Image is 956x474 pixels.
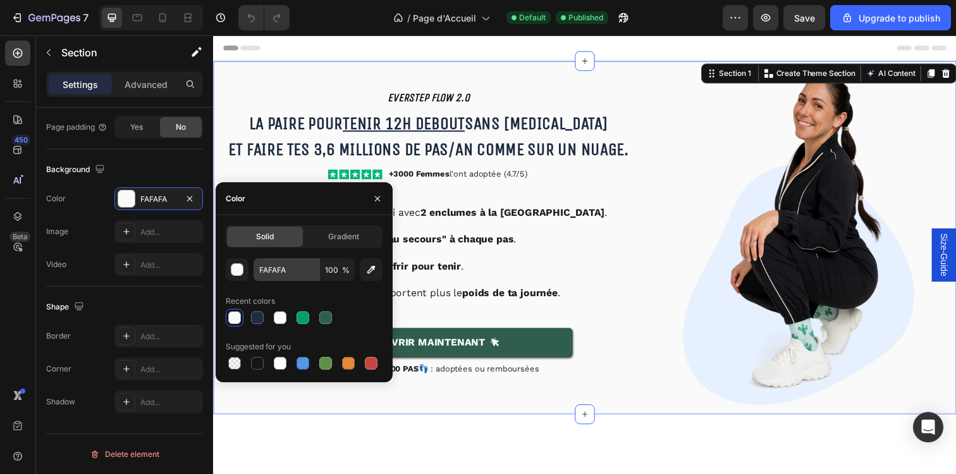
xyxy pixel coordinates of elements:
img: Alt Image [479,26,720,387]
u: tenir 12h debout [132,79,257,100]
span: Tu donnes tout chaque jour. On t’en demande toujours plus… [176,447,584,466]
div: Open Intercom Messenger [913,412,943,442]
span: % [342,265,350,276]
iframe: Design area [213,35,956,474]
span: Yes [130,122,143,133]
span: Gradient [328,231,359,242]
div: Add... [140,397,200,408]
button: AI Content [664,31,720,46]
div: Color [46,193,66,204]
div: Add... [140,364,200,375]
strong: +3000 Femmes [179,136,241,146]
div: Add... [140,227,200,238]
span: Page d'Accueil [413,11,476,25]
button: Delete element [46,444,203,465]
div: Upgrade to publish [841,11,940,25]
strong: Garantie 600 000 PAS [120,335,209,345]
p: 👣 : adoptées ou remboursées [120,335,333,346]
div: Page padding [46,122,107,133]
p: Section [61,45,165,60]
a: Découvrir Maintenant [73,299,367,328]
strong: poids de ta journée [254,256,352,268]
span: Published [568,12,603,23]
div: Suggested for you [226,341,291,352]
div: FAFAFA [140,194,177,205]
input: Eg: FFFFFF [254,258,319,281]
div: Beta [9,232,30,242]
p: Advanced [125,78,168,91]
p: 7 [83,10,89,25]
p: Tu n’as plus besoin de . [52,227,402,245]
div: Undo/Redo [238,5,290,30]
p: Ton dos et tes genoux ne portent plus le . [52,254,402,272]
div: Add... [140,259,200,271]
p: l'ont adoptée (4.7/5) [179,136,321,147]
p: Settings [63,78,98,91]
strong: 2 enclumes à la [GEOGRAPHIC_DATA] [211,175,400,187]
button: 7 [5,5,94,30]
div: Corner [46,363,71,375]
div: Add... [140,331,200,342]
span: No [176,122,186,133]
strong: "au secours" à chaque pas [174,202,307,214]
button: Upgrade to publish [830,5,951,30]
div: Shape [46,299,87,316]
button: Save [783,5,825,30]
div: 450 [12,135,30,145]
p: Create Theme Section [575,33,656,44]
div: Color [226,193,245,204]
div: Delete element [90,447,159,462]
div: Border [46,330,71,342]
div: Video [46,259,66,270]
div: Image [46,226,68,237]
p: Tu ne rentres plus chez toi avec . [52,172,402,190]
h2: EVERSTEP FLOW 2.0 [9,55,430,72]
span: Save [794,13,815,23]
span: Default [519,12,546,23]
span: Size-Guide [740,202,752,246]
span: / [407,11,410,25]
p: Tes talons ne crient plus . [52,199,402,218]
div: Recent colors [226,296,275,307]
span: Solid [256,231,274,242]
p: Découvrir Maintenant [147,306,278,321]
div: Shadow [46,396,75,408]
strong: souffrir pour tenir [161,229,253,241]
div: Section 1 [514,33,551,44]
p: La paire pour sans [MEDICAL_DATA] Et faire tes 3,6 millions de pas/an comme sur un nuage. [11,77,429,130]
div: Background [46,161,107,178]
